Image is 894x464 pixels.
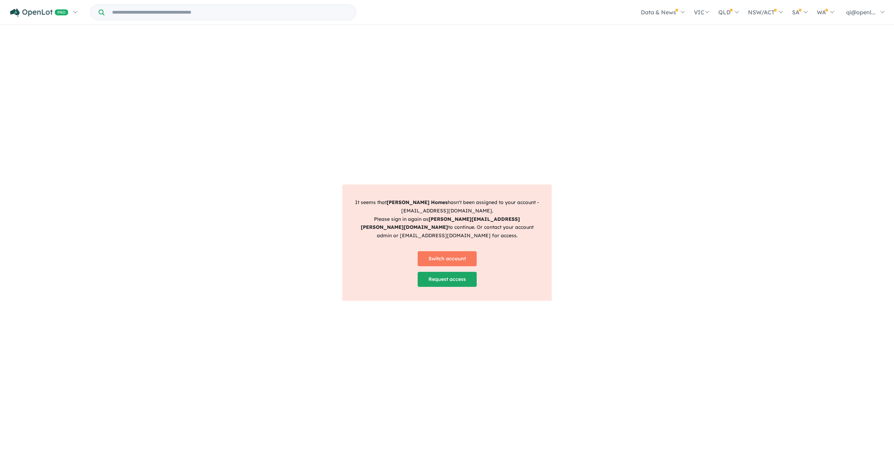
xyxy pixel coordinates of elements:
[846,9,875,16] span: qi@openl...
[418,251,477,266] a: Switch account
[418,272,477,287] a: Request access
[354,198,540,240] p: It seems that hasn't been assigned to your account - [EMAIL_ADDRESS][DOMAIN_NAME] . Please sign i...
[106,5,354,20] input: Try estate name, suburb, builder or developer
[10,8,68,17] img: Openlot PRO Logo White
[361,216,520,231] strong: [PERSON_NAME][EMAIL_ADDRESS][PERSON_NAME][DOMAIN_NAME]
[387,199,448,205] strong: [PERSON_NAME] Homes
